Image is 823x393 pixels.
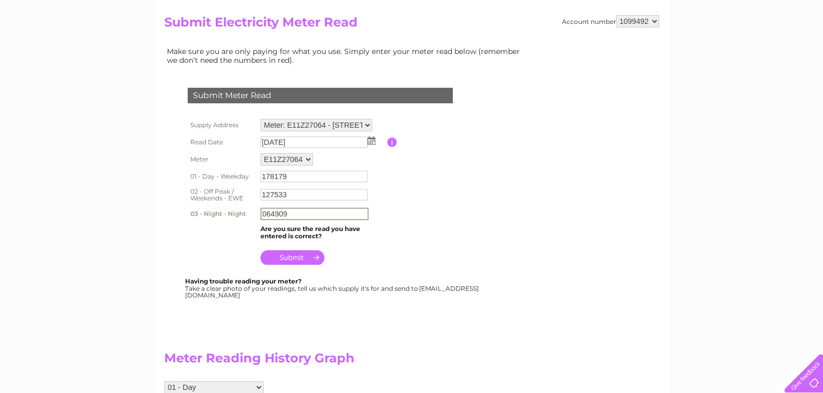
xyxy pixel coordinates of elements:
[164,15,659,35] h2: Submit Electricity Meter Read
[164,45,528,66] td: Make sure you are only paying for what you use. Simply enter your meter read below (remember we d...
[627,5,699,18] a: 0333 014 3131
[185,168,258,185] th: 01 - Day - Weekday
[166,6,658,50] div: Clear Business is a trading name of Verastar Limited (registered in [GEOGRAPHIC_DATA] No. 3667643...
[640,44,660,52] a: Water
[188,88,453,103] div: Submit Meter Read
[29,27,82,59] img: logo.png
[789,44,813,52] a: Log out
[387,138,397,147] input: Information
[185,277,302,285] b: Having trouble reading your meter?
[185,116,258,134] th: Supply Address
[695,44,726,52] a: Telecoms
[185,278,480,299] div: Take a clear photo of your readings, tell us which supply it's for and send to [EMAIL_ADDRESS][DO...
[258,223,387,242] td: Are you sure the read you have entered is correct?
[562,15,659,28] div: Account number
[666,44,689,52] a: Energy
[368,137,375,145] img: ...
[185,205,258,223] th: 03 - Night - Night
[185,151,258,168] th: Meter
[260,250,324,265] input: Submit
[733,44,748,52] a: Blog
[164,351,528,371] h2: Meter Reading History Graph
[185,134,258,151] th: Read Date
[185,185,258,206] th: 02 - Off Peak / Weekends - EWE
[754,44,779,52] a: Contact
